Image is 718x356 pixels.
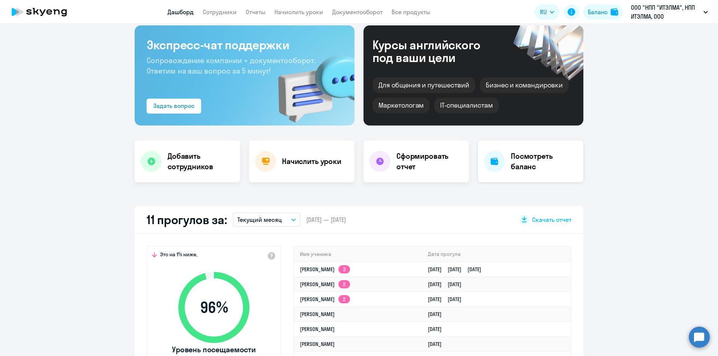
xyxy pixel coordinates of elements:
span: Это на 1% ниже, [160,251,197,260]
a: [DATE] [428,326,448,332]
h4: Начислить уроки [282,156,341,167]
button: Задать вопрос [147,99,201,114]
a: [PERSON_NAME]2 [300,296,350,303]
span: RU [540,7,547,16]
a: Отчеты [246,8,266,16]
a: [DATE] [428,311,448,318]
h3: Экспресс-чат поддержки [147,37,343,52]
a: [DATE] [428,341,448,347]
a: [DATE][DATE] [428,296,467,303]
h2: 11 прогулов за: [147,212,227,227]
span: [DATE] — [DATE] [306,216,346,224]
a: [PERSON_NAME] [300,326,335,332]
app-skyeng-badge: 2 [338,280,350,288]
a: Сотрудники [203,8,237,16]
p: Текущий месяц [237,215,282,224]
span: Скачать отчет [532,216,571,224]
button: RU [535,4,559,19]
div: Задать вопрос [153,101,194,110]
div: IT-специалистам [434,97,498,113]
div: Для общения и путешествий [372,77,475,93]
app-skyeng-badge: 2 [338,295,350,303]
span: 96 % [171,298,257,316]
button: ООО "НПП "ИТЭЛМА", НПП ИТЭЛМА, ООО [627,3,712,21]
div: Курсы английского под ваши цели [372,38,500,64]
th: Дата прогула [422,247,571,262]
a: [DATE][DATE][DATE] [428,266,487,273]
h4: Сформировать отчет [396,151,463,172]
img: bg-img [267,41,355,126]
div: Бизнес и командировки [480,77,569,93]
button: Текущий месяц [233,213,300,227]
a: Дашборд [168,8,194,16]
app-skyeng-badge: 3 [338,265,350,273]
h4: Посмотреть баланс [511,151,577,172]
div: Маркетологам [372,97,430,113]
th: Имя ученика [294,247,422,262]
a: Начислить уроки [274,8,323,16]
a: [PERSON_NAME]3 [300,266,350,273]
a: [PERSON_NAME] [300,341,335,347]
a: [DATE][DATE] [428,281,467,288]
img: balance [611,8,618,16]
p: ООО "НПП "ИТЭЛМА", НПП ИТЭЛМА, ООО [631,3,700,21]
span: Сопровождение компании + документооборот. Ответим на ваш вопрос за 5 минут! [147,56,316,75]
button: Балансbalance [583,4,623,19]
a: Документооборот [332,8,383,16]
h4: Добавить сотрудников [168,151,234,172]
a: [PERSON_NAME] [300,311,335,318]
div: Баланс [588,7,608,16]
a: [PERSON_NAME]2 [300,281,350,288]
a: Все продукты [392,8,430,16]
